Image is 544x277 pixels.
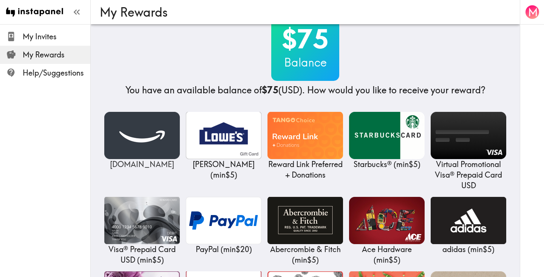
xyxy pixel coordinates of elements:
[186,197,261,244] img: PayPal
[431,197,506,255] a: adidasadidas (min$5)
[267,112,343,180] a: Reward Link Preferred + DonationsReward Link Preferred + Donations
[528,6,538,19] span: M
[104,197,180,265] a: Visa® Prepaid Card USDVisa® Prepaid Card USD (min$5)
[186,197,261,255] a: PayPalPayPal (min$20)
[349,244,425,265] p: Ace Hardware ( min $5 )
[431,112,506,159] img: Virtual Promotional Visa® Prepaid Card USD
[186,244,261,255] p: PayPal ( min $20 )
[431,159,506,191] p: Virtual Promotional Visa® Prepaid Card USD
[349,112,425,159] img: Starbucks®
[267,197,343,265] a: Abercrombie & FitchAbercrombie & Fitch (min$5)
[186,112,261,180] a: Lowe's[PERSON_NAME] (min$5)
[271,54,339,70] h3: Balance
[267,159,343,180] p: Reward Link Preferred + Donations
[267,112,343,159] img: Reward Link Preferred + Donations
[267,197,343,244] img: Abercrombie & Fitch
[186,159,261,180] p: [PERSON_NAME] ( min $5 )
[104,197,180,244] img: Visa® Prepaid Card USD
[349,197,425,244] img: Ace Hardware
[186,112,261,159] img: Lowe's
[104,112,180,159] img: Amazon.com
[104,112,180,170] a: Amazon.com[DOMAIN_NAME]
[431,112,506,191] a: Virtual Promotional Visa® Prepaid Card USDVirtual Promotional Visa® Prepaid Card USD
[431,197,506,244] img: adidas
[125,84,485,97] h4: You have an available balance of (USD) . How would you like to receive your reward?
[104,244,180,265] p: Visa® Prepaid Card USD ( min $5 )
[431,244,506,255] p: adidas ( min $5 )
[104,159,180,170] p: [DOMAIN_NAME]
[23,50,90,60] span: My Rewards
[349,159,425,170] p: Starbucks® ( min $5 )
[100,5,505,19] h3: My Rewards
[349,112,425,170] a: Starbucks®Starbucks® (min$5)
[23,31,90,42] span: My Invites
[349,197,425,265] a: Ace HardwareAce Hardware (min$5)
[262,84,278,96] b: $75
[23,68,90,78] span: Help/Suggestions
[271,23,339,54] h2: $75
[525,5,540,20] button: M
[267,244,343,265] p: Abercrombie & Fitch ( min $5 )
